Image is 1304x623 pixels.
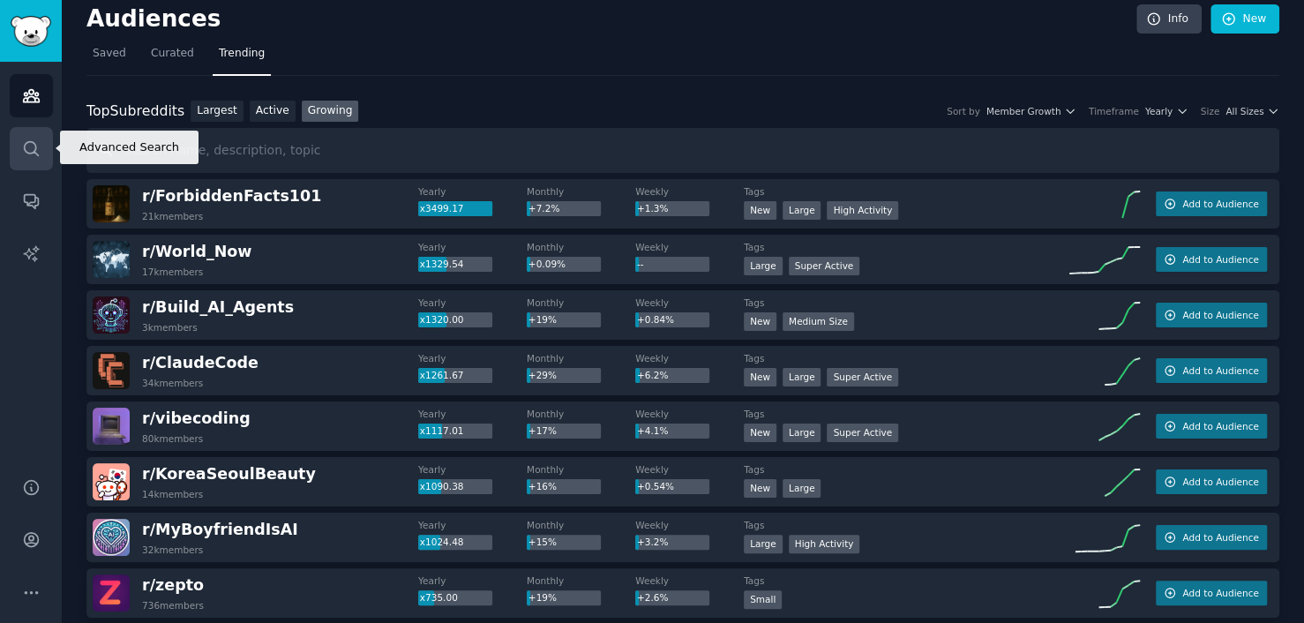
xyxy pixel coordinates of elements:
div: Size [1201,105,1220,117]
h2: Audiences [86,5,1136,34]
span: Add to Audience [1182,587,1258,599]
dt: Weekly [635,296,744,309]
button: Add to Audience [1156,581,1267,605]
div: Timeframe [1089,105,1139,117]
span: r/ ClaudeCode [142,354,259,372]
button: Add to Audience [1156,358,1267,383]
span: x1329.54 [420,259,464,269]
span: r/ ForbiddenFacts101 [142,187,321,205]
dt: Yearly [418,185,527,198]
span: x1320.00 [420,314,464,325]
div: Large [744,535,783,553]
input: Search name, description, topic [86,128,1279,173]
div: New [744,312,776,331]
dt: Weekly [635,352,744,364]
dt: Yearly [418,241,527,253]
div: Top Subreddits [86,101,184,123]
span: Curated [151,46,194,62]
span: Add to Audience [1182,531,1258,544]
div: 3k members [142,321,198,334]
div: High Activity [789,535,860,553]
button: All Sizes [1225,105,1279,117]
a: Trending [213,40,271,76]
span: Add to Audience [1182,364,1258,377]
dt: Weekly [635,185,744,198]
img: vibecoding [93,408,130,445]
span: r/ vibecoding [142,409,251,427]
dt: Tags [744,519,1069,531]
img: ForbiddenFacts101 [93,185,130,222]
dt: Tags [744,574,1069,587]
dt: Weekly [635,408,744,420]
dt: Tags [744,241,1069,253]
div: 14k members [142,488,203,500]
div: 21k members [142,210,203,222]
a: Info [1136,4,1202,34]
span: +29% [528,370,557,380]
a: Active [250,101,296,123]
div: 32k members [142,544,203,556]
span: x1024.48 [420,537,464,547]
img: Build_AI_Agents [93,296,130,334]
div: Super Active [827,424,898,442]
dt: Monthly [527,241,635,253]
button: Add to Audience [1156,525,1267,550]
button: Add to Audience [1156,191,1267,216]
dt: Yearly [418,519,527,531]
span: Yearly [1145,105,1173,117]
div: New [744,368,776,387]
span: All Sizes [1225,105,1263,117]
dt: Yearly [418,574,527,587]
dt: Monthly [527,296,635,309]
span: r/ World_Now [142,243,251,260]
span: x735.00 [420,592,458,603]
dt: Monthly [527,185,635,198]
button: Add to Audience [1156,303,1267,327]
dt: Yearly [418,352,527,364]
span: +4.1% [637,425,668,436]
span: -- [637,259,644,269]
span: Add to Audience [1182,309,1258,321]
a: Largest [191,101,244,123]
span: Add to Audience [1182,198,1258,210]
dt: Yearly [418,296,527,309]
span: +17% [528,425,557,436]
img: zepto [93,574,130,612]
dt: Yearly [418,463,527,476]
dt: Weekly [635,574,744,587]
span: r/ zepto [142,576,204,594]
div: Sort by [947,105,980,117]
img: KoreaSeoulBeauty [93,463,130,500]
span: +19% [528,314,557,325]
div: 34k members [142,377,203,389]
img: World_Now [93,241,130,278]
div: Large [783,479,821,498]
dt: Monthly [527,519,635,531]
div: Super Active [789,257,860,275]
dt: Tags [744,352,1069,364]
span: r/ KoreaSeoulBeauty [142,465,316,483]
dt: Monthly [527,574,635,587]
img: MyBoyfriendIsAI [93,519,130,556]
span: r/ Build_AI_Agents [142,298,294,316]
dt: Tags [744,463,1069,476]
span: Trending [219,46,265,62]
div: Large [744,257,783,275]
dt: Tags [744,408,1069,420]
button: Add to Audience [1156,414,1267,439]
div: Large [783,201,821,220]
span: +0.54% [637,481,674,492]
div: New [744,424,776,442]
span: x1117.01 [420,425,464,436]
dt: Monthly [527,408,635,420]
dt: Weekly [635,241,744,253]
a: Saved [86,40,132,76]
span: +0.09% [528,259,566,269]
a: New [1210,4,1279,34]
span: +0.84% [637,314,674,325]
button: Member Growth [986,105,1076,117]
div: Small [744,590,782,609]
div: 17k members [142,266,203,278]
div: 80k members [142,432,203,445]
div: 736 members [142,599,204,612]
